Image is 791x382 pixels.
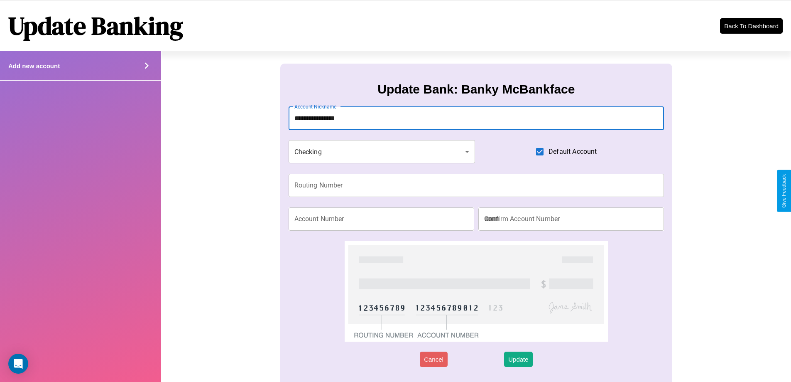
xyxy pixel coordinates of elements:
div: Open Intercom Messenger [8,354,28,374]
button: Back To Dashboard [720,18,783,34]
h1: Update Banking [8,9,183,43]
span: Default Account [549,147,597,157]
img: check [345,241,607,342]
h3: Update Bank: Banky McBankface [377,82,575,96]
div: Checking [289,140,475,163]
div: Give Feedback [781,174,787,208]
button: Cancel [420,352,448,367]
button: Update [504,352,532,367]
h4: Add new account [8,62,60,69]
label: Account Nickname [294,103,337,110]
